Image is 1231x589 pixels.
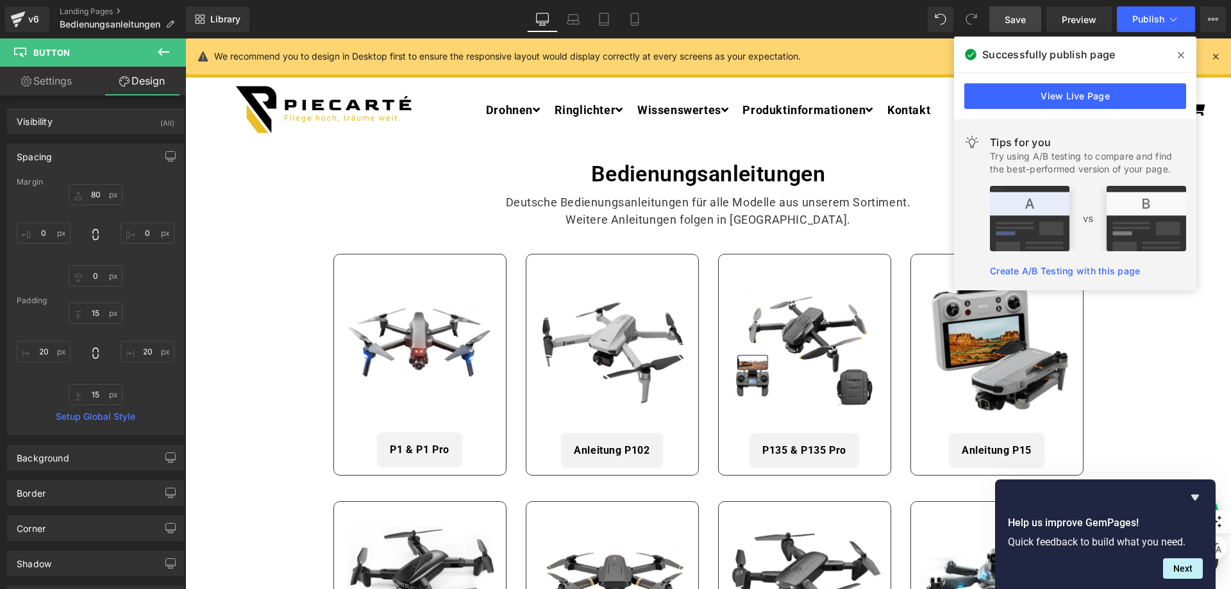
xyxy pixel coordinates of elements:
[17,481,46,499] div: Border
[1008,536,1203,548] p: Quick feedback to build what you need.
[214,49,801,63] p: We recommend you to design in Desktop first to ensure the responsive layout would display correct...
[351,235,503,388] img: Drohne P102 480x480
[1117,6,1195,32] button: Publish
[527,6,558,32] a: Desktop
[17,411,174,422] a: Setup Global Style
[148,155,898,172] p: Deutsche Bedienungsanleitungen für alle Modelle aus unserem Sortiment.
[696,60,751,83] a: Kontakt
[17,445,69,463] div: Background
[1005,13,1026,26] span: Save
[964,135,980,150] img: light.svg
[17,551,51,569] div: Shadow
[589,6,619,32] a: Tablet
[375,394,478,430] a: Anleitung P102
[289,13,757,26] span: Deutschlands beliebtester Drohnen-Shop: Wir unterstützen Dich zu jedem Zeitpunkt!
[928,6,953,32] button: Undo
[26,11,42,28] div: v6
[210,13,240,25] span: Library
[990,265,1140,276] a: Create A/B Testing with this page
[17,144,52,162] div: Spacing
[1008,515,1203,531] h2: Help us improve GemPages!
[1132,14,1164,24] span: Publish
[959,6,984,32] button: Redo
[17,178,174,187] div: Margin
[364,60,444,83] a: Ringlichter
[121,222,174,244] input: 0
[205,404,264,419] span: P1 & P1 Pro
[1200,6,1226,32] button: More
[389,404,464,420] span: Anleitung P102
[17,222,71,244] input: 0
[17,109,53,127] div: Visibility
[1163,558,1203,579] button: Next question
[446,60,549,83] a: Wissenswertes
[69,265,122,286] input: 0
[990,186,1186,251] img: tip.png
[96,67,188,95] a: Design
[543,235,696,388] img: Drohne P135 480x480
[148,172,898,190] p: Weitere Anleitungen folgen in [GEOGRAPHIC_DATA].
[982,47,1115,62] span: Successfully publish page
[619,6,650,32] a: Mobile
[990,150,1186,176] div: Try using A/B testing to compare and find the best-performed version of your page.
[69,303,122,324] input: 0
[69,184,122,205] input: 0
[776,404,846,420] span: Anleitung P15
[17,341,71,362] input: 0
[564,394,674,430] a: P135 & P135 Pro
[17,296,174,305] div: Padding
[990,135,1186,150] div: Tips for you
[577,404,661,420] span: P135 & P135 Pro
[158,235,311,379] img: Drohne P1 Pro 480x480
[186,6,249,32] a: New Library
[148,122,898,149] h1: Bedienungsanleitungen
[1046,6,1112,32] a: Preview
[295,60,361,83] a: Drohnen
[17,516,46,534] div: Corner
[964,83,1186,109] a: View Live Page
[121,341,174,362] input: 0
[160,109,174,130] div: (All)
[1062,13,1096,26] span: Preview
[763,394,860,430] a: Anleitung P15
[5,6,49,32] a: v6
[551,60,694,83] a: Produktinformationen
[19,17,258,126] img: Logo Piecarté transparent
[60,6,186,17] a: Landing Pages
[33,47,70,58] span: Button
[191,394,278,429] a: P1 & P1 Pro
[735,235,888,388] img: Drohne P15 480x480
[558,6,589,32] a: Laptop
[1008,490,1203,579] div: Help us improve GemPages!
[60,19,160,29] span: Bedienungsanleitungen
[1187,490,1203,505] button: Hide survey
[69,384,122,405] input: 0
